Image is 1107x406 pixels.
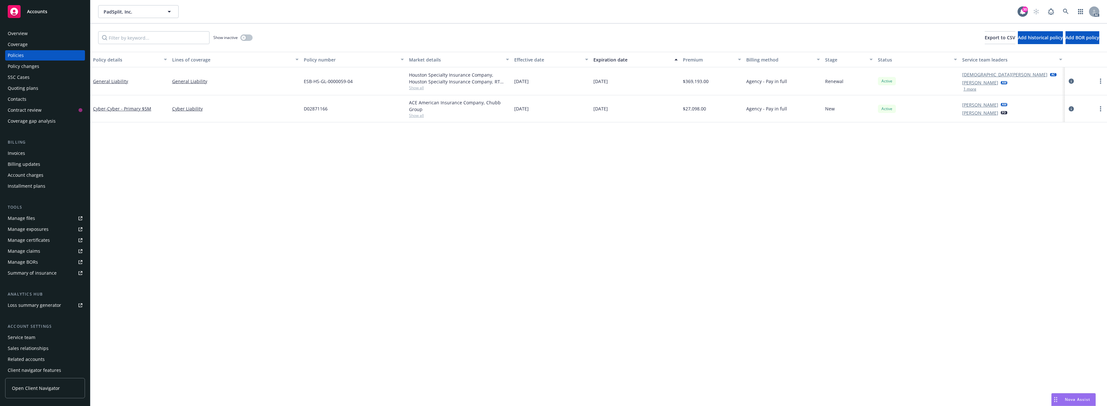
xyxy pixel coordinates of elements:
a: Manage certificates [5,235,85,245]
span: [DATE] [593,105,608,112]
a: Report a Bug [1045,5,1057,18]
button: Billing method [744,52,823,67]
div: Invoices [8,148,25,158]
button: Lines of coverage [170,52,301,67]
a: circleInformation [1067,77,1075,85]
div: Manage claims [8,246,40,256]
input: Filter by keyword... [98,31,209,44]
div: Manage exposures [8,224,49,234]
div: Related accounts [8,354,45,364]
span: ESB-HS-GL-0000059-04 [304,78,353,85]
div: Billing method [746,56,813,63]
a: Policy changes [5,61,85,71]
div: Expiration date [593,56,671,63]
a: General Liability [172,78,299,85]
span: Agency - Pay in full [746,105,787,112]
div: Status [878,56,950,63]
button: Premium [680,52,743,67]
a: Installment plans [5,181,85,191]
a: Search [1059,5,1072,18]
div: Tools [5,204,85,211]
div: Account charges [8,170,43,180]
a: more [1097,105,1104,113]
a: SSC Cases [5,72,85,82]
button: PadSplit, Inc. [98,5,179,18]
a: Summary of insurance [5,268,85,278]
span: PadSplit, Inc. [104,8,159,15]
div: 30 [1022,6,1028,12]
a: Sales relationships [5,343,85,354]
div: Service team leaders [962,56,1055,63]
span: Agency - Pay in full [746,78,787,85]
span: Open Client Navigator [12,385,60,392]
a: Switch app [1074,5,1087,18]
button: Add historical policy [1018,31,1063,44]
a: Loss summary generator [5,300,85,310]
span: Show all [409,113,509,118]
span: $369,193.00 [683,78,709,85]
a: Client navigator features [5,365,85,375]
a: Start snowing [1030,5,1043,18]
span: Add historical policy [1018,34,1063,41]
a: Accounts [5,3,85,21]
button: Stage [823,52,875,67]
span: New [825,105,835,112]
a: Overview [5,28,85,39]
a: Manage exposures [5,224,85,234]
div: Market details [409,56,502,63]
button: Nova Assist [1051,393,1096,406]
div: Manage certificates [8,235,50,245]
div: ACE American Insurance Company, Chubb Group [409,99,509,113]
a: Contract review [5,105,85,115]
button: Market details [406,52,512,67]
a: circleInformation [1067,105,1075,113]
a: Service team [5,332,85,343]
span: D02871166 [304,105,328,112]
div: Lines of coverage [172,56,292,63]
a: Coverage [5,39,85,50]
button: 1 more [963,87,976,91]
div: Sales relationships [8,343,49,354]
span: - Cyber - Primary $5M [106,106,151,112]
a: [DEMOGRAPHIC_DATA][PERSON_NAME] [962,71,1047,78]
a: Policies [5,50,85,61]
div: Effective date [514,56,581,63]
div: Client navigator features [8,365,61,375]
span: $27,098.00 [683,105,706,112]
div: Service team [8,332,35,343]
a: [PERSON_NAME] [962,109,998,116]
div: Contract review [8,105,42,115]
div: Houston Specialty Insurance Company, Houston Specialty Insurance Company, RT Specialty Insurance ... [409,71,509,85]
span: Show inactive [213,35,238,40]
div: SSC Cases [8,72,30,82]
span: Accounts [27,9,47,14]
div: Contacts [8,94,26,104]
div: Billing [5,139,85,146]
a: Quoting plans [5,83,85,93]
a: Billing updates [5,159,85,169]
a: Coverage gap analysis [5,116,85,126]
button: Export to CSV [985,31,1015,44]
button: Effective date [512,52,591,67]
span: Show all [409,85,509,90]
div: Manage files [8,213,35,223]
a: Manage claims [5,246,85,256]
a: Cyber [93,106,151,112]
div: Policy number [304,56,397,63]
a: [PERSON_NAME] [962,101,998,108]
div: Premium [683,56,734,63]
a: Cyber Liability [172,105,299,112]
div: Coverage [8,39,28,50]
div: Summary of insurance [8,268,57,278]
div: Billing updates [8,159,40,169]
button: Status [875,52,960,67]
div: Policy details [93,56,160,63]
span: Renewal [825,78,843,85]
div: Drag to move [1052,393,1060,406]
div: Analytics hub [5,291,85,297]
span: [DATE] [593,78,608,85]
a: General Liability [93,78,128,84]
a: [PERSON_NAME] [962,79,998,86]
div: Loss summary generator [8,300,61,310]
